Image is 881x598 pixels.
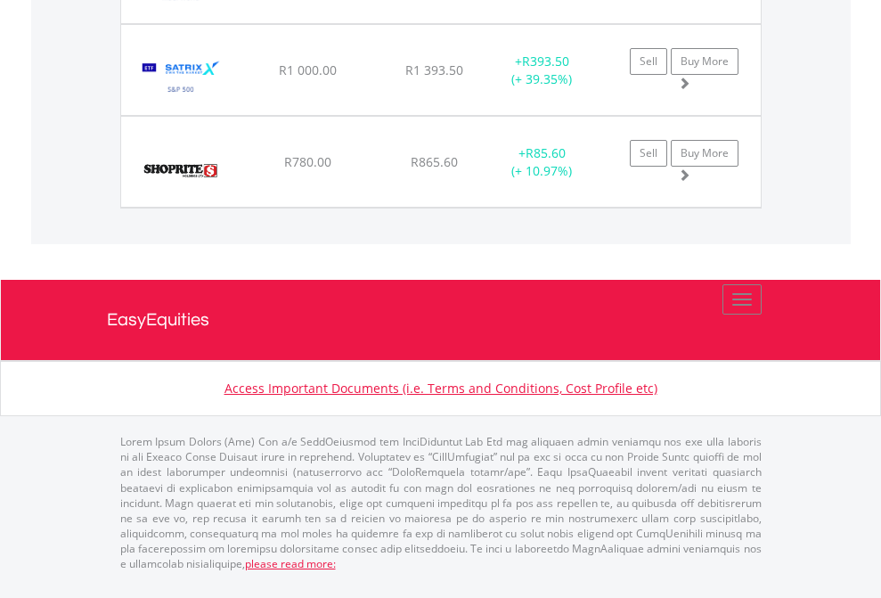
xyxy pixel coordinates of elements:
span: R393.50 [522,53,569,70]
span: R865.60 [411,153,458,170]
a: Sell [630,140,667,167]
span: R85.60 [526,144,566,161]
a: EasyEquities [107,280,775,360]
span: R1 000.00 [279,61,337,78]
div: + (+ 10.97%) [486,144,598,180]
img: EQU.ZA.SHP.png [130,139,231,202]
a: Sell [630,48,667,75]
p: Lorem Ipsum Dolors (Ame) Con a/e SeddOeiusmod tem InciDiduntut Lab Etd mag aliquaen admin veniamq... [120,434,762,571]
span: R780.00 [284,153,331,170]
a: please read more: [245,556,336,571]
a: Access Important Documents (i.e. Terms and Conditions, Cost Profile etc) [224,380,657,397]
a: Buy More [671,48,738,75]
a: Buy More [671,140,738,167]
div: + (+ 39.35%) [486,53,598,88]
span: R1 393.50 [405,61,463,78]
img: EQU.ZA.STX500.png [130,47,232,111]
